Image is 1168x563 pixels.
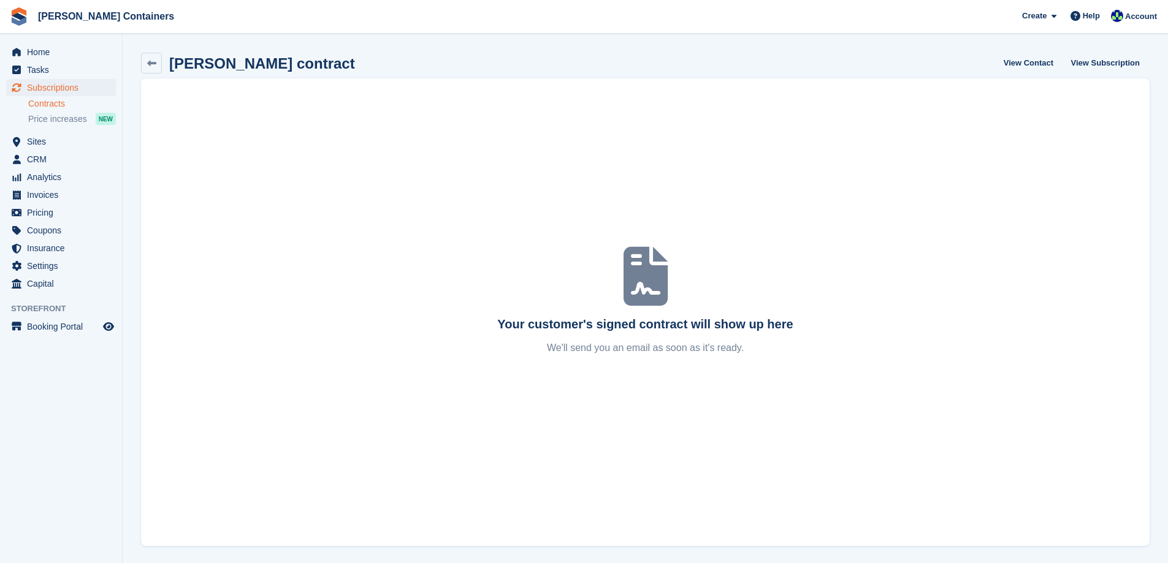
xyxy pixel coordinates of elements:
[27,275,101,292] span: Capital
[156,317,1135,331] div: Your customer's signed contract will show up here
[27,318,101,335] span: Booking Portal
[156,341,1135,355] p: We'll send you an email as soon as it's ready.
[27,186,101,203] span: Invoices
[28,113,87,125] span: Price increases
[6,204,116,221] a: menu
[6,61,116,78] a: menu
[6,79,116,96] a: menu
[1111,10,1123,22] img: Audra Whitelaw
[28,98,116,110] a: Contracts
[27,204,101,221] span: Pricing
[27,43,101,61] span: Home
[101,319,116,334] a: Preview store
[10,7,28,26] img: stora-icon-8386f47178a22dfd0bd8f6a31ec36ba5ce8667c1dd55bd0f319d3a0aa187defe.svg
[11,303,122,315] span: Storefront
[6,240,116,257] a: menu
[6,151,116,168] a: menu
[1066,53,1145,73] a: View Subscription
[6,168,116,186] a: menu
[1022,10,1047,22] span: Create
[1125,10,1157,23] span: Account
[27,257,101,274] span: Settings
[27,151,101,168] span: CRM
[27,222,101,239] span: Coupons
[27,61,101,78] span: Tasks
[999,53,1058,73] a: View Contact
[27,133,101,150] span: Sites
[1083,10,1100,22] span: Help
[27,79,101,96] span: Subscriptions
[6,43,116,61] a: menu
[27,168,101,186] span: Analytics
[33,6,179,26] a: [PERSON_NAME] Containers
[6,186,116,203] a: menu
[28,112,116,126] a: Price increases NEW
[169,55,355,72] h2: [PERSON_NAME] contract
[6,222,116,239] a: menu
[96,113,116,125] div: NEW
[6,257,116,274] a: menu
[6,133,116,150] a: menu
[27,240,101,257] span: Insurance
[6,275,116,292] a: menu
[6,318,116,335] a: menu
